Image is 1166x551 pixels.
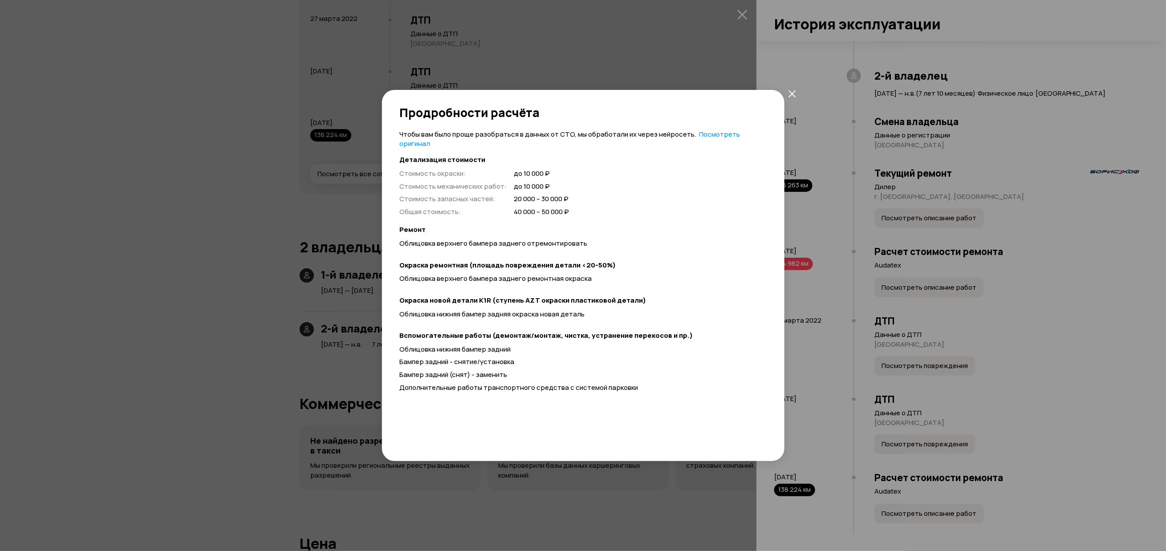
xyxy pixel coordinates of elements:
span: Облицовка верхнего бампера заднего отремонтировать [400,239,588,248]
span: Чтобы вам было проще разобраться в данных от СТО, мы обработали их через нейросеть. [400,130,740,148]
strong: Вспомогательные работы (демонтаж/монтаж, чистка, устранение перекосов и пр.) [400,331,767,340]
a: Посмотреть оригинал [400,130,740,148]
span: Бампер задний (снят) - заменить [400,370,508,379]
span: 20 000 – 30 000 ₽ [514,194,569,204]
span: Стоимость окраски : [400,169,466,178]
strong: Ремонт [400,225,767,235]
span: Дополнительные работы транспортного средства с системой парковки [400,383,638,392]
span: до 10 000 ₽ [514,169,569,178]
h2: Продробности расчёта [400,106,767,119]
span: Облицовка верхнего бампера заднего ремонтная окраска [400,274,592,283]
button: закрыть [784,85,800,101]
strong: Окраска новой детали K1R (ступень AZT окраски пластиковой детали) [400,296,767,305]
strong: Окраска ремонтная (площадь повреждения детали <20-50%) [400,261,767,270]
span: Общая стоимость : [400,207,461,216]
span: Облицовка нижняя бампер задний [400,344,511,354]
span: до 10 000 ₽ [514,182,569,191]
strong: Детализация стоимости [400,155,767,165]
span: 40 000 – 50 000 ₽ [514,207,569,217]
span: Облицовка нижняя бампер задняя окраска новая деталь [400,309,585,319]
span: Бампер задний - снятие/установка [400,357,515,366]
span: Стоимость механических работ : [400,182,507,191]
span: Стоимость запасных частей : [400,194,496,203]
